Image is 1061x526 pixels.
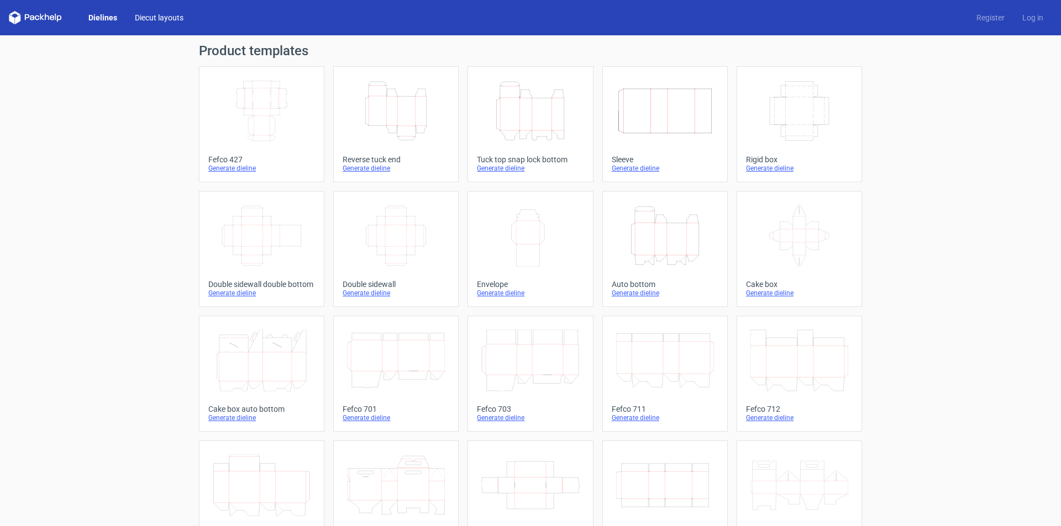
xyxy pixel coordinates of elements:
a: Dielines [80,12,126,23]
div: Generate dieline [612,413,718,422]
div: Fefco 427 [208,155,315,164]
h1: Product templates [199,44,862,57]
div: Generate dieline [477,289,584,297]
a: Register [968,12,1013,23]
a: EnvelopeGenerate dieline [468,191,593,307]
div: Envelope [477,280,584,289]
div: Fefco 701 [343,405,449,413]
div: Auto bottom [612,280,718,289]
div: Cake box auto bottom [208,405,315,413]
a: Cake box auto bottomGenerate dieline [199,316,324,432]
div: Generate dieline [477,413,584,422]
div: Generate dieline [746,413,853,422]
a: Reverse tuck endGenerate dieline [333,66,459,182]
div: Generate dieline [208,164,315,173]
div: Generate dieline [746,289,853,297]
div: Tuck top snap lock bottom [477,155,584,164]
div: Generate dieline [477,164,584,173]
div: Generate dieline [343,164,449,173]
a: SleeveGenerate dieline [602,66,728,182]
div: Fefco 703 [477,405,584,413]
a: Fefco 703Generate dieline [468,316,593,432]
div: Reverse tuck end [343,155,449,164]
a: Fefco 711Generate dieline [602,316,728,432]
a: Diecut layouts [126,12,192,23]
div: Generate dieline [208,289,315,297]
a: Tuck top snap lock bottomGenerate dieline [468,66,593,182]
a: Rigid boxGenerate dieline [737,66,862,182]
div: Cake box [746,280,853,289]
div: Generate dieline [343,289,449,297]
a: Double sidewallGenerate dieline [333,191,459,307]
div: Generate dieline [208,413,315,422]
div: Generate dieline [612,164,718,173]
a: Fefco 427Generate dieline [199,66,324,182]
div: Double sidewall [343,280,449,289]
a: Auto bottomGenerate dieline [602,191,728,307]
div: Rigid box [746,155,853,164]
a: Log in [1013,12,1052,23]
div: Fefco 712 [746,405,853,413]
a: Double sidewall double bottomGenerate dieline [199,191,324,307]
div: Generate dieline [343,413,449,422]
div: Double sidewall double bottom [208,280,315,289]
a: Fefco 701Generate dieline [333,316,459,432]
div: Generate dieline [746,164,853,173]
div: Fefco 711 [612,405,718,413]
a: Fefco 712Generate dieline [737,316,862,432]
div: Generate dieline [612,289,718,297]
div: Sleeve [612,155,718,164]
a: Cake boxGenerate dieline [737,191,862,307]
